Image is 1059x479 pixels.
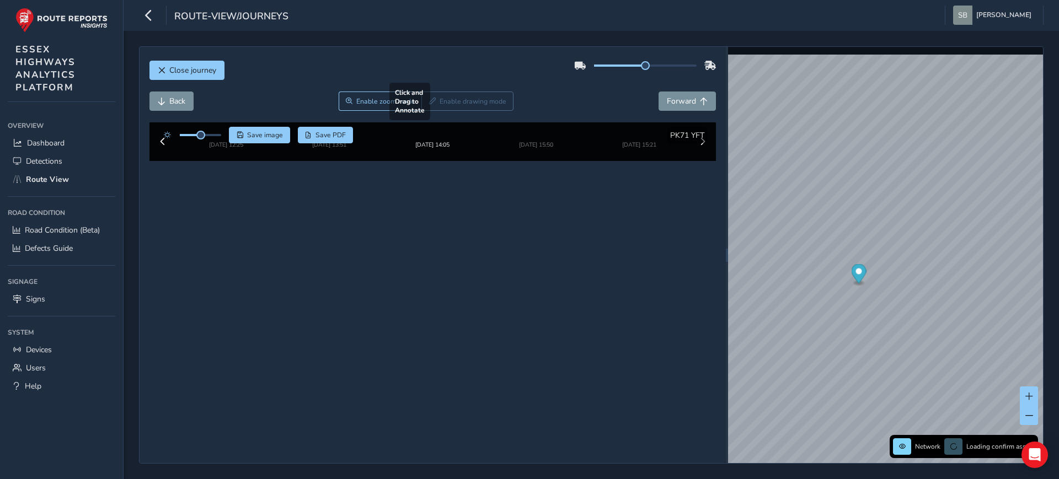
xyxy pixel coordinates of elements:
div: Overview [8,117,115,134]
div: [DATE] 15:21 [622,141,656,149]
button: Forward [659,92,716,111]
div: Road Condition [8,204,115,221]
div: [DATE] 14:05 [415,141,450,149]
span: [PERSON_NAME] [976,6,1031,25]
button: Save [229,127,290,143]
button: Close journey [149,61,224,80]
div: [DATE] 15:50 [519,141,553,149]
a: Route View [8,170,115,189]
span: Save image [247,131,283,139]
a: Help [8,377,115,395]
div: System [8,324,115,341]
span: Close journey [169,65,216,76]
span: route-view/journeys [174,9,288,25]
button: Zoom [339,92,422,111]
span: Defects Guide [25,243,73,254]
span: Loading confirm assets [966,442,1035,451]
button: [PERSON_NAME] [953,6,1035,25]
div: Open Intercom Messenger [1021,442,1048,468]
button: PDF [298,127,354,143]
span: Signs [26,294,45,304]
span: ESSEX HIGHWAYS ANALYTICS PLATFORM [15,43,76,94]
img: diamond-layout [953,6,972,25]
span: PK71 YFT [670,130,704,141]
a: Dashboard [8,134,115,152]
span: Help [25,381,41,391]
a: Road Condition (Beta) [8,221,115,239]
span: Network [915,442,940,451]
span: Back [169,96,185,106]
button: Back [149,92,194,111]
span: Save PDF [315,131,346,139]
span: Forward [667,96,696,106]
div: [DATE] 12:25 [209,141,243,149]
a: Signs [8,290,115,308]
span: Dashboard [27,138,65,148]
span: Enable zoom mode [356,97,415,106]
img: rr logo [15,8,108,33]
a: Devices [8,341,115,359]
a: Defects Guide [8,239,115,257]
div: Map marker [851,264,866,287]
a: Detections [8,152,115,170]
span: Users [26,363,46,373]
span: Road Condition (Beta) [25,225,100,235]
span: Devices [26,345,52,355]
span: Route View [26,174,69,185]
div: [DATE] 13:51 [312,141,346,149]
div: Signage [8,273,115,290]
span: Detections [26,156,62,166]
a: Users [8,359,115,377]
